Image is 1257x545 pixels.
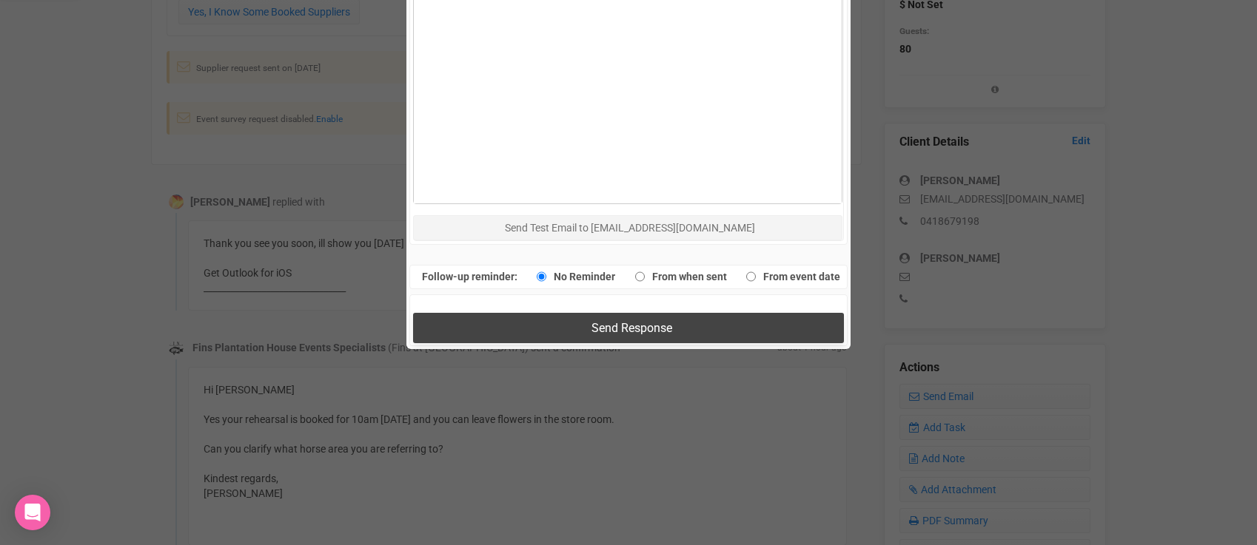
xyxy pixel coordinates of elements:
[529,266,615,287] label: No Reminder
[739,266,840,287] label: From event date
[505,222,755,234] span: Send Test Email to [EMAIL_ADDRESS][DOMAIN_NAME]
[15,495,50,530] div: Open Intercom Messenger
[422,266,517,287] label: Follow-up reminder:
[628,266,727,287] label: From when sent
[591,321,672,335] span: Send Response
